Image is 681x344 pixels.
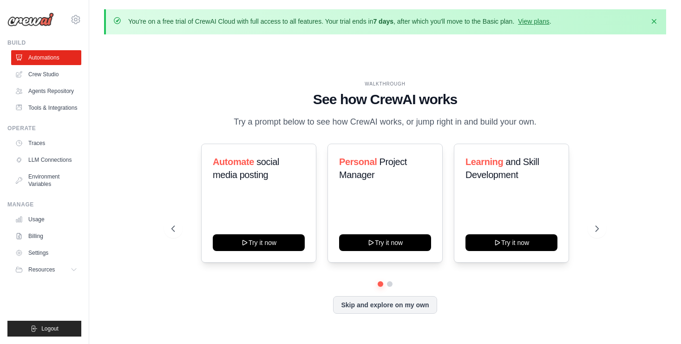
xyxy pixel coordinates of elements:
[213,234,305,251] button: Try it now
[465,157,503,167] span: Learning
[213,157,254,167] span: Automate
[11,169,81,192] a: Environment Variables
[339,157,377,167] span: Personal
[11,262,81,277] button: Resources
[7,125,81,132] div: Operate
[171,80,599,87] div: WALKTHROUGH
[7,321,81,337] button: Logout
[11,152,81,167] a: LLM Connections
[28,266,55,273] span: Resources
[171,91,599,108] h1: See how CrewAI works
[465,234,557,251] button: Try it now
[518,18,549,25] a: View plans
[7,201,81,208] div: Manage
[11,84,81,99] a: Agents Repository
[41,325,59,332] span: Logout
[11,136,81,151] a: Traces
[339,234,431,251] button: Try it now
[339,157,407,180] span: Project Manager
[128,17,551,26] p: You're on a free trial of CrewAI Cloud with full access to all features. Your trial ends in , aft...
[11,67,81,82] a: Crew Studio
[373,18,393,25] strong: 7 days
[11,245,81,260] a: Settings
[7,13,54,26] img: Logo
[11,50,81,65] a: Automations
[7,39,81,46] div: Build
[11,212,81,227] a: Usage
[11,229,81,244] a: Billing
[11,100,81,115] a: Tools & Integrations
[229,115,541,129] p: Try a prompt below to see how CrewAI works, or jump right in and build your own.
[333,296,437,314] button: Skip and explore on my own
